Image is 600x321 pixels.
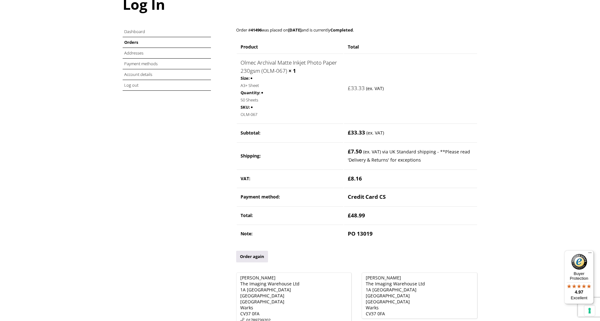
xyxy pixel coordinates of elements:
[237,169,343,187] th: VAT:
[571,254,587,270] img: Trusted Shops Trustmark
[241,75,250,82] strong: Size:
[124,50,143,56] a: Addresses
[348,175,362,182] span: 8.16
[330,27,353,33] mark: Completed
[348,84,351,92] span: £
[236,251,268,262] a: Order again
[575,289,583,295] span: 4.97
[237,188,343,206] th: Payment method:
[348,148,351,155] span: £
[348,129,365,136] span: 33.33
[564,250,594,304] button: Trusted Shops TrustmarkBuyer Protection4.97Excellent
[348,129,351,136] span: £
[288,67,296,74] strong: × 1
[344,188,477,206] td: Credit Card CS
[241,82,340,89] p: A3+ Sheet
[124,39,138,45] a: Orders
[237,206,343,224] th: Total:
[344,225,477,243] td: PO 13019
[348,149,470,163] small: via UK Standard shipping - **Please read 'Delivery & Returns' for exceptions
[237,41,343,53] th: Product
[237,142,343,169] th: Shipping:
[124,72,152,77] a: Account details
[123,26,229,91] nav: Account pages
[344,41,477,53] th: Total
[586,250,594,258] button: Menu
[241,111,340,118] p: OLM-067
[237,225,343,243] th: Note:
[241,104,250,111] strong: SKU:
[564,271,594,281] p: Buyer Protection
[251,27,262,33] mark: 41496
[241,89,260,96] strong: Quantity:
[124,61,158,66] a: Payment methods
[124,29,145,34] a: Dashboard
[348,148,362,155] span: 7.50
[241,96,340,104] p: 50 Sheets
[363,149,381,155] small: (ex. VAT)
[362,272,478,319] address: [PERSON_NAME] The Imaging Warehouse Ltd 1A [GEOGRAPHIC_DATA] [GEOGRAPHIC_DATA] [GEOGRAPHIC_DATA] ...
[366,85,384,91] small: (ex. VAT)
[348,175,351,182] span: £
[348,212,351,219] span: £
[348,84,365,92] bdi: 33.33
[237,123,343,142] th: Subtotal:
[124,82,138,88] a: Log out
[584,305,595,316] button: Your consent preferences for tracking technologies
[236,26,478,34] p: Order # was placed on and is currently .
[288,27,301,33] mark: [DATE]
[366,130,384,136] small: (ex. VAT)
[241,59,337,74] a: Olmec Archival Matte Inkjet Photo Paper 230gsm (OLM-067)
[348,212,365,219] span: 48.99
[564,295,594,301] p: Excellent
